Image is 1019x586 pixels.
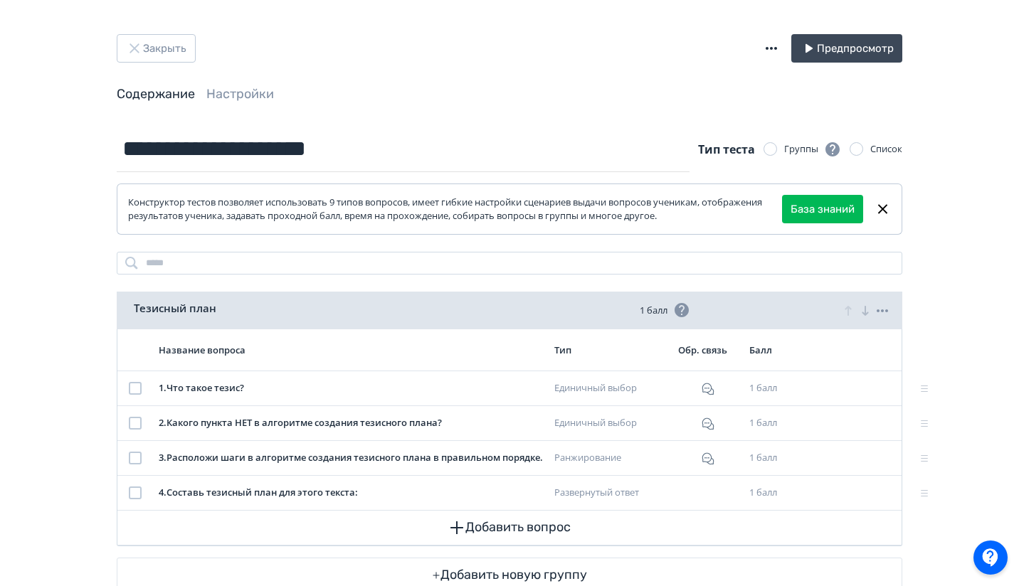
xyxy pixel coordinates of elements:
span: 1 балл [640,302,690,319]
span: Тезисный план [134,300,216,316]
div: 3 . Расположи шаги в алгоритме создания тезисного плана в правильном порядке. [159,451,543,465]
div: 1 . Что такое тезис? [159,381,543,395]
div: Развернутый ответ [554,486,667,500]
div: Группы [784,141,841,158]
div: Единичный выбор [554,416,667,430]
div: Балл [749,343,802,356]
span: Тип теста [698,142,755,157]
div: Название вопроса [159,343,543,356]
button: Закрыть [117,34,196,63]
a: Содержание [117,86,195,102]
div: Ранжирование [554,451,667,465]
button: Предпросмотр [791,34,902,63]
div: Тип [554,343,667,356]
div: Единичный выбор [554,381,667,395]
div: 1 балл [749,451,802,465]
button: База знаний [782,195,863,223]
a: База знаний [791,201,855,218]
div: 1 балл [749,416,802,430]
div: Список [870,142,902,156]
div: 2 . Какого пункта НЕТ в алгоритме создания тезисного плана? [159,416,543,430]
div: 1 балл [749,381,802,395]
div: 4 . Составь тезисный план для этого текста: [159,486,543,500]
a: Настройки [206,86,274,102]
button: Добавить вопрос [129,511,890,545]
div: Обр. связь [678,343,738,356]
div: Конструктор тестов позволяет использовать 9 типов вопросов, имеет гибкие настройки сценариев выда... [128,196,782,223]
div: 1 балл [749,486,802,500]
